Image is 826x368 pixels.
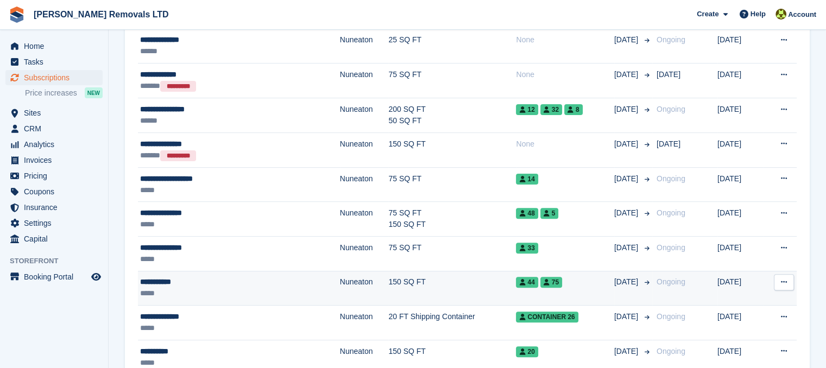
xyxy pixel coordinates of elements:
[614,311,640,322] span: [DATE]
[614,138,640,150] span: [DATE]
[657,35,685,44] span: Ongoing
[788,9,816,20] span: Account
[85,87,103,98] div: NEW
[340,98,389,133] td: Nuneaton
[5,184,103,199] a: menu
[614,207,640,219] span: [DATE]
[717,237,763,271] td: [DATE]
[657,312,685,321] span: Ongoing
[614,242,640,253] span: [DATE]
[614,173,640,185] span: [DATE]
[5,215,103,231] a: menu
[516,104,538,115] span: 12
[90,270,103,283] a: Preview store
[540,104,562,115] span: 32
[5,121,103,136] a: menu
[717,306,763,340] td: [DATE]
[388,306,516,340] td: 20 FT Shipping Container
[657,243,685,252] span: Ongoing
[717,271,763,306] td: [DATE]
[775,9,786,20] img: Sean Glenn
[516,346,538,357] span: 20
[657,174,685,183] span: Ongoing
[24,39,89,54] span: Home
[388,271,516,306] td: 150 SQ FT
[340,167,389,202] td: Nuneaton
[25,87,103,99] a: Price increases NEW
[24,231,89,246] span: Capital
[5,137,103,152] a: menu
[24,137,89,152] span: Analytics
[24,215,89,231] span: Settings
[24,70,89,85] span: Subscriptions
[516,138,614,150] div: None
[751,9,766,20] span: Help
[9,7,25,23] img: stora-icon-8386f47178a22dfd0bd8f6a31ec36ba5ce8667c1dd55bd0f319d3a0aa187defe.svg
[24,168,89,183] span: Pricing
[516,312,578,322] span: Container 26
[24,184,89,199] span: Coupons
[25,88,77,98] span: Price increases
[717,98,763,133] td: [DATE]
[388,237,516,271] td: 75 SQ FT
[516,277,538,288] span: 44
[657,208,685,217] span: Ongoing
[657,139,680,148] span: [DATE]
[340,64,389,98] td: Nuneaton
[516,174,538,185] span: 14
[388,98,516,133] td: 200 SQ FT 50 SQ FT
[10,256,108,267] span: Storefront
[717,167,763,202] td: [DATE]
[516,69,614,80] div: None
[717,64,763,98] td: [DATE]
[5,200,103,215] a: menu
[697,9,718,20] span: Create
[5,231,103,246] a: menu
[516,34,614,46] div: None
[5,54,103,69] a: menu
[5,269,103,284] a: menu
[388,167,516,202] td: 75 SQ FT
[340,202,389,237] td: Nuneaton
[340,306,389,340] td: Nuneaton
[564,104,583,115] span: 8
[614,69,640,80] span: [DATE]
[717,132,763,167] td: [DATE]
[516,243,538,253] span: 33
[540,208,559,219] span: 5
[388,29,516,64] td: 25 SQ FT
[5,168,103,183] a: menu
[388,132,516,167] td: 150 SQ FT
[388,202,516,237] td: 75 SQ FT 150 SQ FT
[516,208,538,219] span: 48
[5,39,103,54] a: menu
[29,5,173,23] a: [PERSON_NAME] Removals LTD
[5,153,103,168] a: menu
[657,105,685,113] span: Ongoing
[24,121,89,136] span: CRM
[340,29,389,64] td: Nuneaton
[340,132,389,167] td: Nuneaton
[388,64,516,98] td: 75 SQ FT
[24,105,89,120] span: Sites
[340,271,389,306] td: Nuneaton
[717,202,763,237] td: [DATE]
[717,29,763,64] td: [DATE]
[24,269,89,284] span: Booking Portal
[24,153,89,168] span: Invoices
[614,346,640,357] span: [DATE]
[24,200,89,215] span: Insurance
[340,237,389,271] td: Nuneaton
[614,34,640,46] span: [DATE]
[5,105,103,120] a: menu
[657,70,680,79] span: [DATE]
[540,277,562,288] span: 75
[24,54,89,69] span: Tasks
[657,277,685,286] span: Ongoing
[614,276,640,288] span: [DATE]
[614,104,640,115] span: [DATE]
[657,347,685,356] span: Ongoing
[5,70,103,85] a: menu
